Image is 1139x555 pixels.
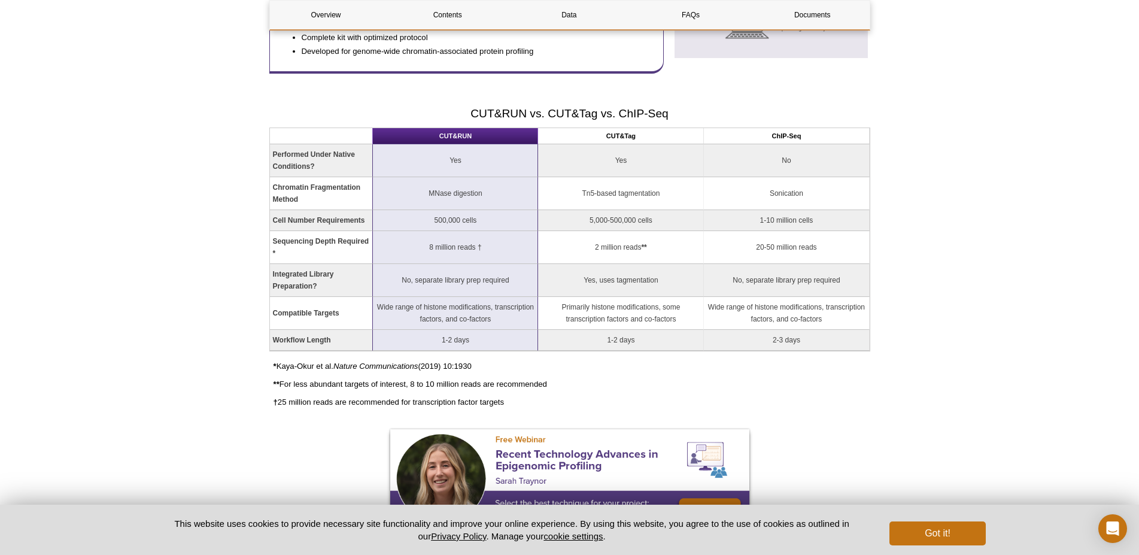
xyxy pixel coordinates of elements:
td: Wide range of histone modifications, transcription factors, and co-factors [373,297,538,330]
strong: Chromatin Fragmentation Method [273,183,361,204]
a: Privacy Policy [431,531,486,541]
td: Sonication [704,177,869,210]
td: Yes, uses tagmentation [538,264,704,297]
a: Documents [756,1,868,29]
td: No, separate library prep required [373,264,538,297]
td: 1-2 days [538,330,704,351]
th: ChIP-Seq [704,128,869,144]
a: Contents [391,1,504,29]
td: 20-50 million reads [704,231,869,264]
strong: Performed Under Native Conditions? [273,150,355,171]
td: 5,000-500,000 cells [538,210,704,231]
td: Primarily histone modifications, some transcription factors and co-factors [538,297,704,330]
td: 1-10 million cells [704,210,869,231]
strong: Workflow Length [273,336,331,344]
td: Yes [373,144,538,177]
th: CUT&RUN [373,128,538,144]
strong: Cell Number Requirements [273,216,365,225]
td: 500,000 cells [373,210,538,231]
li: Developed for genome-wide chromatin-associated protein profiling [302,46,640,57]
button: cookie settings [543,531,603,541]
a: Data [513,1,625,29]
td: 8 million reads † [373,231,538,264]
a: Free Webinar Comparing ChIP, CUT&Tag and CUT&RUN [390,429,749,532]
p: For less abundant targets of interest, 8 to 10 million reads are recommended [274,378,870,390]
div: Open Intercom Messenger [1098,514,1127,543]
a: FAQs [634,1,747,29]
li: Complete kit with optimized protocol [302,32,640,44]
td: Wide range of histone modifications, transcription factors, and co-factors [704,297,869,330]
td: Yes [538,144,704,177]
img: Free Webinar [390,429,749,528]
p: Kaya-Okur et al. (2019) 10:1930 [274,360,870,372]
p: This website uses cookies to provide necessary site functionality and improve your online experie... [154,517,870,542]
button: Got it! [889,521,985,545]
strong: † [274,398,278,407]
td: No [704,144,869,177]
th: CUT&Tag [538,128,704,144]
strong: Compatible Targets [273,309,339,317]
td: No, separate library prep required [704,264,869,297]
td: 2 million reads [538,231,704,264]
td: Tn5-based tagmentation [538,177,704,210]
td: 1-2 days [373,330,538,351]
td: 2-3 days [704,330,869,351]
a: Overview [270,1,382,29]
strong: Sequencing Depth Required * [273,237,369,257]
em: Nature Communications [333,362,418,371]
td: MNase digestion [373,177,538,210]
p: 25 million reads are recommended for transcription factor targets [274,396,870,408]
strong: Integrated Library Preparation? [273,270,334,290]
h2: CUT&RUN vs. CUT&Tag vs. ChIP-Seq [269,105,870,122]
